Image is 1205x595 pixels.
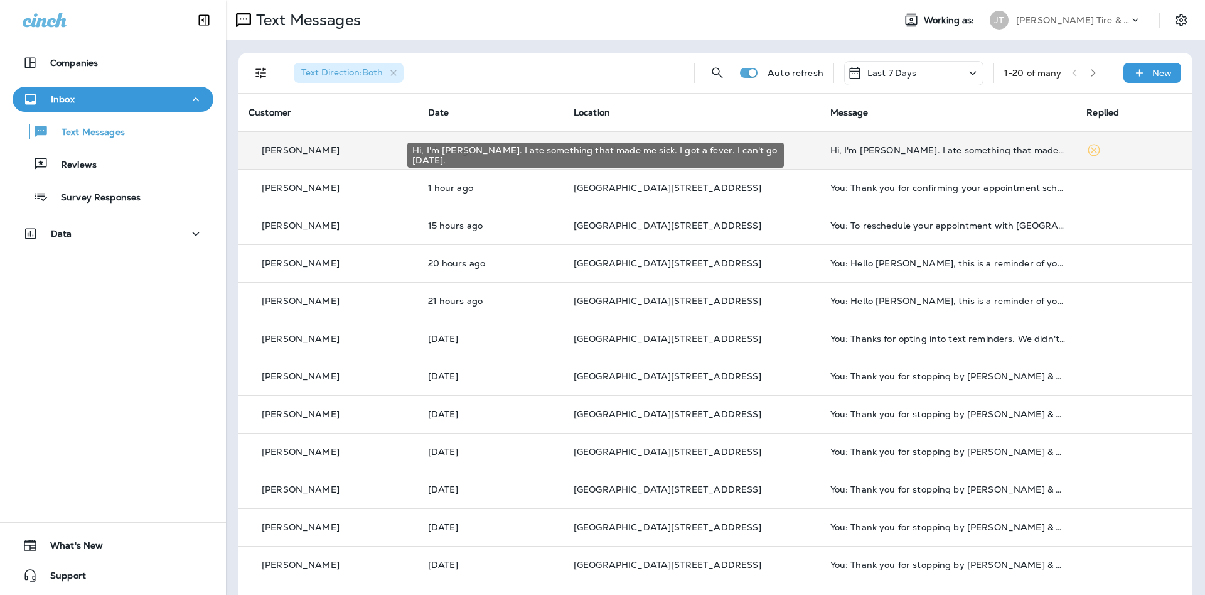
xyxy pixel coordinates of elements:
div: Hi, I'm Steven. I ate something that made me sick. I got a fever. I can't go today. [830,145,1067,155]
p: Aug 24, 2025 11:50 AM [428,258,554,268]
p: Last 7 Days [867,68,917,78]
button: Search Messages [705,60,730,85]
p: Inbox [51,94,75,104]
div: You: Thank you for stopping by Jensen Tire & Auto - South 144th Street. Please take 30 seconds to... [830,560,1067,570]
span: [GEOGRAPHIC_DATA][STREET_ADDRESS] [574,484,762,495]
span: [GEOGRAPHIC_DATA][STREET_ADDRESS] [574,559,762,570]
p: [PERSON_NAME] [262,183,340,193]
button: Support [13,563,213,588]
p: Reviews [48,160,97,172]
div: You: To reschedule your appointment with South 144th Street, please click the link below: https:/... [830,221,1067,231]
p: Aug 23, 2025 08:02 AM [428,484,554,494]
span: Working as: [924,15,977,26]
span: [GEOGRAPHIC_DATA][STREET_ADDRESS] [574,408,762,420]
p: Aug 23, 2025 08:02 AM [428,409,554,419]
button: Companies [13,50,213,75]
p: [PERSON_NAME] [262,447,340,457]
div: You: Hello Terry, this is a reminder of your scheduled appointment set for 08/25/2025 11:00 AM at... [830,258,1067,268]
div: You: Thank you for stopping by Jensen Tire & Auto - South 144th Street. Please take 30 seconds to... [830,447,1067,457]
div: 1 - 20 of many [1004,68,1062,78]
button: Reviews [13,151,213,177]
p: [PERSON_NAME] [262,221,340,231]
button: Settings [1170,9,1192,31]
button: Filters [249,60,274,85]
p: Text Messages [251,11,361,30]
p: [PERSON_NAME] [262,371,340,381]
div: You: Thank you for confirming your appointment scheduled for 08/25/2025 9:00 AM with South 144th ... [830,183,1067,193]
span: Customer [249,107,291,118]
p: Survey Responses [48,192,141,204]
span: What's New [38,540,103,555]
p: Aug 23, 2025 08:02 AM [428,560,554,570]
div: Hi, I'm [PERSON_NAME]. I ate something that made me sick. I got a fever. I can't go [DATE]. [407,143,784,168]
p: Companies [50,58,98,68]
span: [GEOGRAPHIC_DATA][STREET_ADDRESS] [574,295,762,307]
span: [GEOGRAPHIC_DATA][STREET_ADDRESS] [574,371,762,382]
button: Collapse Sidebar [186,8,222,33]
p: Aug 23, 2025 08:02 AM [428,371,554,381]
button: Inbox [13,87,213,112]
span: [GEOGRAPHIC_DATA][STREET_ADDRESS] [574,446,762,457]
div: You: Hello Terry, this is a reminder of your scheduled appointment set for 08/25/2025 11:00 AM at... [830,296,1067,306]
span: [GEOGRAPHIC_DATA][STREET_ADDRESS] [574,220,762,231]
div: JT [990,11,1009,30]
span: [GEOGRAPHIC_DATA][STREET_ADDRESS] [574,182,762,194]
p: Aug 23, 2025 12:02 PM [428,334,554,344]
div: You: Thanks for opting into text reminders. We didn't find your phone number in our records. Plea... [830,334,1067,344]
p: [PERSON_NAME] Tire & Auto [1016,15,1129,25]
p: New [1152,68,1172,78]
p: Aug 24, 2025 04:30 PM [428,221,554,231]
p: Aug 23, 2025 08:02 AM [428,447,554,457]
p: [PERSON_NAME] [262,522,340,532]
p: [PERSON_NAME] [262,409,340,419]
div: You: Thank you for stopping by Jensen Tire & Auto - South 144th Street. Please take 30 seconds to... [830,484,1067,494]
p: [PERSON_NAME] [262,296,340,306]
span: Replied [1086,107,1119,118]
button: Text Messages [13,118,213,145]
div: Text Direction:Both [294,63,404,83]
p: Auto refresh [768,68,823,78]
span: Text Direction : Both [301,67,383,78]
div: You: Thank you for stopping by Jensen Tire & Auto - South 144th Street. Please take 30 seconds to... [830,409,1067,419]
p: [PERSON_NAME] [262,560,340,570]
span: Message [830,107,869,118]
button: Data [13,221,213,246]
p: [PERSON_NAME] [262,258,340,268]
p: [PERSON_NAME] [262,145,340,155]
span: Location [574,107,610,118]
p: Aug 24, 2025 10:47 AM [428,296,554,306]
span: [GEOGRAPHIC_DATA][STREET_ADDRESS] [574,258,762,269]
div: You: Thank you for stopping by Jensen Tire & Auto - South 144th Street. Please take 30 seconds to... [830,371,1067,381]
div: You: Thank you for stopping by Jensen Tire & Auto - South 144th Street. Please take 30 seconds to... [830,522,1067,532]
p: Aug 25, 2025 06:46 AM [428,183,554,193]
p: [PERSON_NAME] [262,484,340,494]
span: [GEOGRAPHIC_DATA][STREET_ADDRESS] [574,333,762,344]
p: Data [51,229,72,239]
span: Date [428,107,449,118]
p: Aug 23, 2025 08:02 AM [428,522,554,532]
p: Text Messages [49,127,125,139]
p: [PERSON_NAME] [262,334,340,344]
span: Support [38,570,86,586]
span: [GEOGRAPHIC_DATA][STREET_ADDRESS] [574,521,762,533]
button: What's New [13,533,213,558]
button: Survey Responses [13,183,213,210]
